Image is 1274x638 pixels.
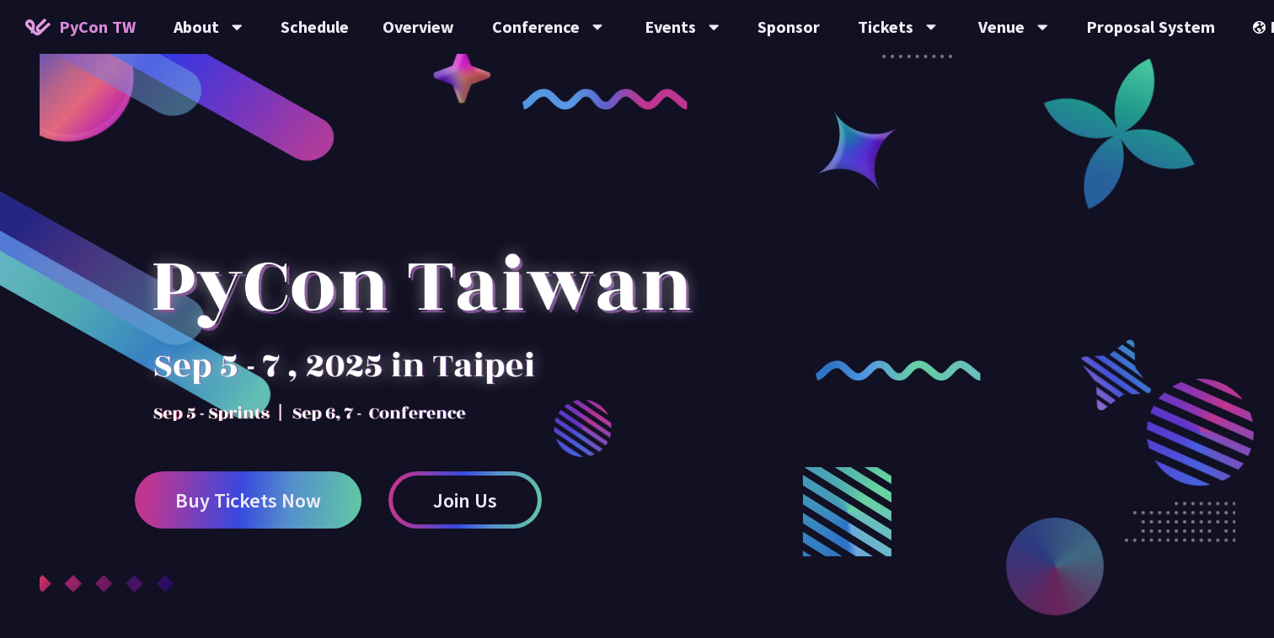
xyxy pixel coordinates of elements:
span: PyCon TW [59,14,136,40]
a: Join Us [388,471,542,529]
span: Buy Tickets Now [175,490,321,511]
img: curly-1.ebdbada.png [522,88,688,109]
img: Home icon of PyCon TW 2025 [25,19,51,35]
img: Locale Icon [1253,21,1270,34]
a: Buy Tickets Now [135,471,361,529]
img: curly-2.e802c9f.png [816,360,982,381]
a: PyCon TW [8,6,153,48]
span: Join Us [433,490,497,511]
